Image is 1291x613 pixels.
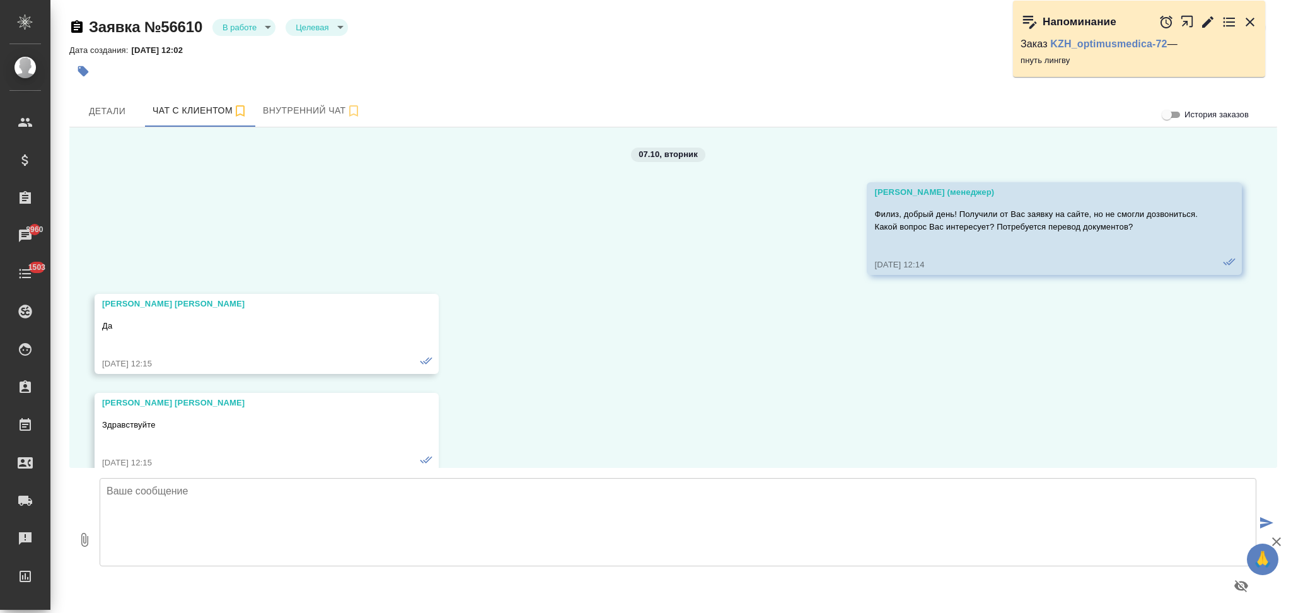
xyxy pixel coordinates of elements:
[1226,571,1256,601] button: Предпросмотр
[102,320,395,332] p: Да
[1021,54,1258,67] p: пнуть лингву
[89,18,202,35] a: Заявка №56610
[69,57,97,85] button: Добавить тэг
[1050,38,1167,49] a: KZH_optimusmedica-72
[21,261,53,274] span: 1503
[3,258,47,289] a: 1503
[212,19,275,36] div: В работе
[145,95,255,127] button: 77089390429 (Мамедова Филиз) - (undefined)
[874,259,1198,271] div: [DATE] 12:14
[219,22,260,33] button: В работе
[1021,38,1258,50] p: Заказ —
[346,103,361,119] svg: Подписаться
[1222,15,1237,30] button: Перейти в todo
[102,419,395,431] p: Здравствуйте
[286,19,347,36] div: В работе
[69,45,131,55] p: Дата создания:
[1247,544,1278,575] button: 🙏
[874,186,1198,199] div: [PERSON_NAME] (менеджер)
[1242,15,1258,30] button: Закрыть
[69,20,84,35] button: Скопировать ссылку
[1159,15,1174,30] button: Отложить
[1184,108,1249,121] span: История заказов
[1200,15,1215,30] button: Редактировать
[77,103,137,119] span: Детали
[1180,8,1195,35] button: Открыть в новой вкладке
[102,298,395,310] div: [PERSON_NAME] [PERSON_NAME]
[233,103,248,119] svg: Подписаться
[1252,546,1273,573] span: 🙏
[1043,16,1116,28] p: Напоминание
[874,208,1198,233] p: Филиз, добрый день! Получили от Вас заявку на сайте, но не смогли дозвониться. Какой вопрос Вас и...
[292,22,332,33] button: Целевая
[102,457,395,469] div: [DATE] 12:15
[263,103,361,119] span: Внутренний чат
[153,103,248,119] span: Чат с клиентом
[131,45,192,55] p: [DATE] 12:02
[639,148,698,161] p: 07.10, вторник
[3,220,47,252] a: 8960
[102,358,395,370] div: [DATE] 12:15
[102,397,395,409] div: [PERSON_NAME] [PERSON_NAME]
[18,223,50,236] span: 8960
